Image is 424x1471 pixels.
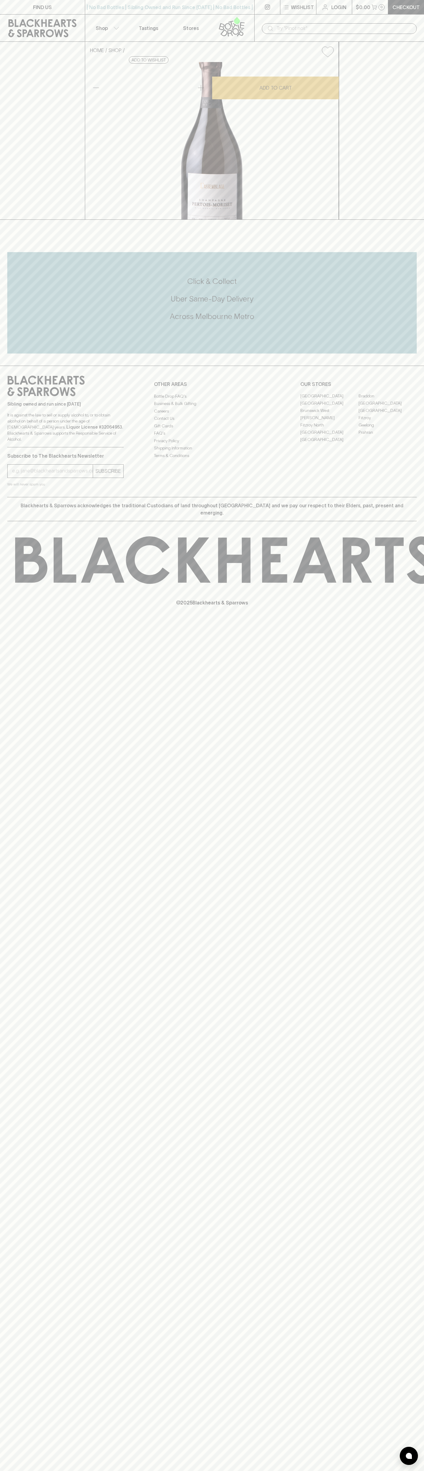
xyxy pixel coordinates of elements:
a: [GEOGRAPHIC_DATA] [300,393,359,400]
a: Braddon [359,393,417,400]
a: Geelong [359,422,417,429]
a: Bottle Drop FAQ's [154,393,270,400]
a: FAQ's [154,430,270,437]
a: Contact Us [154,415,270,422]
button: Add to wishlist [129,56,169,64]
a: Fitzroy [359,414,417,422]
img: bubble-icon [406,1453,412,1459]
p: OTHER AREAS [154,380,270,388]
strong: Liquor License #32064953 [66,425,122,429]
a: Prahran [359,429,417,436]
p: SUBSCRIBE [95,467,121,475]
div: Call to action block [7,252,417,354]
p: Wishlist [291,4,314,11]
p: OUR STORES [300,380,417,388]
button: SUBSCRIBE [93,465,123,478]
p: 0 [380,5,383,9]
p: We will never spam you [7,481,124,487]
p: It is against the law to sell or supply alcohol to, or to obtain alcohol on behalf of a person un... [7,412,124,442]
p: Subscribe to The Blackhearts Newsletter [7,452,124,459]
a: Gift Cards [154,422,270,429]
p: ADD TO CART [259,84,292,91]
a: [GEOGRAPHIC_DATA] [300,429,359,436]
input: Try "Pinot noir" [276,24,412,33]
a: [GEOGRAPHIC_DATA] [359,400,417,407]
a: Stores [170,15,212,41]
a: SHOP [109,48,122,53]
a: Fitzroy North [300,422,359,429]
p: FIND US [33,4,52,11]
a: Tastings [127,15,170,41]
a: HOME [90,48,104,53]
p: Sibling owned and run since [DATE] [7,401,124,407]
p: Shop [96,25,108,32]
p: Login [331,4,346,11]
h5: Click & Collect [7,276,417,286]
img: 41004.png [85,62,339,219]
button: Shop [85,15,128,41]
a: Terms & Conditions [154,452,270,459]
h5: Across Melbourne Metro [7,311,417,321]
a: Privacy Policy [154,437,270,444]
p: Checkout [392,4,420,11]
a: Brunswick West [300,407,359,414]
a: [PERSON_NAME] [300,414,359,422]
p: $0.00 [356,4,370,11]
p: Tastings [139,25,158,32]
input: e.g. jane@blackheartsandsparrows.com.au [12,466,93,476]
a: [GEOGRAPHIC_DATA] [300,400,359,407]
button: Add to wishlist [319,44,336,60]
a: Careers [154,407,270,415]
a: Shipping Information [154,445,270,452]
a: [GEOGRAPHIC_DATA] [300,436,359,443]
button: ADD TO CART [212,77,339,99]
h5: Uber Same-Day Delivery [7,294,417,304]
p: Blackhearts & Sparrows acknowledges the traditional Custodians of land throughout [GEOGRAPHIC_DAT... [12,502,412,516]
p: Stores [183,25,199,32]
a: Business & Bulk Gifting [154,400,270,407]
a: [GEOGRAPHIC_DATA] [359,407,417,414]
